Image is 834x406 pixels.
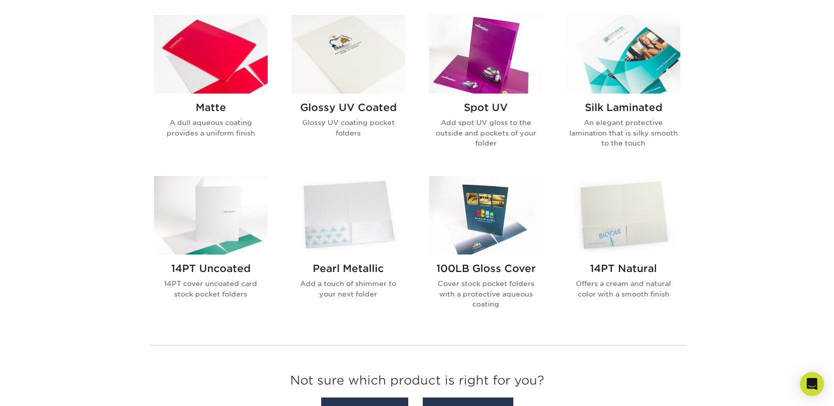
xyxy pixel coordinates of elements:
[292,278,405,299] p: Add a touch of shimmer to your next folder
[429,15,543,164] a: Spot UV Presentation Folders Spot UV Add spot UV gloss to the outside and pockets of your folder
[429,15,543,93] img: Spot UV Presentation Folders
[567,101,680,113] h2: Silk Laminated
[800,372,824,396] div: Open Intercom Messenger
[567,117,680,148] p: An elegant protective lamination that is silky smooth to the touch
[567,176,680,325] a: 14PT Natural Presentation Folders 14PT Natural Offers a cream and natural color with a smooth finish
[567,15,680,164] a: Silk Laminated Presentation Folders Silk Laminated An elegant protective lamination that is silky...
[429,101,543,113] h2: Spot UV
[292,262,405,274] h2: Pearl Metallic
[567,262,680,274] h2: 14PT Natural
[292,15,405,164] a: Glossy UV Coated Presentation Folders Glossy UV Coated Glossy UV coating pocket folders
[429,117,543,148] p: Add spot UV gloss to the outside and pockets of your folder
[154,278,268,299] p: 14PT cover uncoated card stock pocket folders
[292,101,405,113] h2: Glossy UV Coated
[154,176,268,254] img: 14PT Uncoated Presentation Folders
[429,176,543,254] img: 100LB Gloss Cover Presentation Folders
[154,262,268,274] h2: 14PT Uncoated
[567,15,680,93] img: Silk Laminated Presentation Folders
[154,15,268,164] a: Matte Presentation Folders Matte A dull aqueous coating provides a uniform finish
[154,101,268,113] h2: Matte
[154,117,268,138] p: A dull aqueous coating provides a uniform finish
[567,176,680,254] img: 14PT Natural Presentation Folders
[154,176,268,325] a: 14PT Uncoated Presentation Folders 14PT Uncoated 14PT cover uncoated card stock pocket folders
[292,176,405,325] a: Pearl Metallic Presentation Folders Pearl Metallic Add a touch of shimmer to your next folder
[154,15,268,93] img: Matte Presentation Folders
[429,176,543,325] a: 100LB Gloss Cover Presentation Folders 100LB Gloss Cover Cover stock pocket folders with a protec...
[429,278,543,309] p: Cover stock pocket folders with a protective aqueous coating
[292,117,405,138] p: Glossy UV coating pocket folders
[429,262,543,274] h2: 100LB Gloss Cover
[150,365,685,400] h3: Not sure which product is right for you?
[292,176,405,254] img: Pearl Metallic Presentation Folders
[567,278,680,299] p: Offers a cream and natural color with a smooth finish
[292,15,405,93] img: Glossy UV Coated Presentation Folders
